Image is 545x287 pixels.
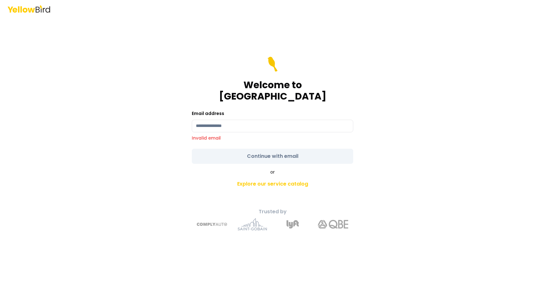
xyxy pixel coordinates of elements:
[161,208,384,215] p: Trusted by
[192,79,353,102] h1: Welcome to [GEOGRAPHIC_DATA]
[161,178,384,190] a: Explore our service catalog
[192,110,224,117] label: Email address
[192,135,353,141] p: Invalid email
[270,169,275,175] span: or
